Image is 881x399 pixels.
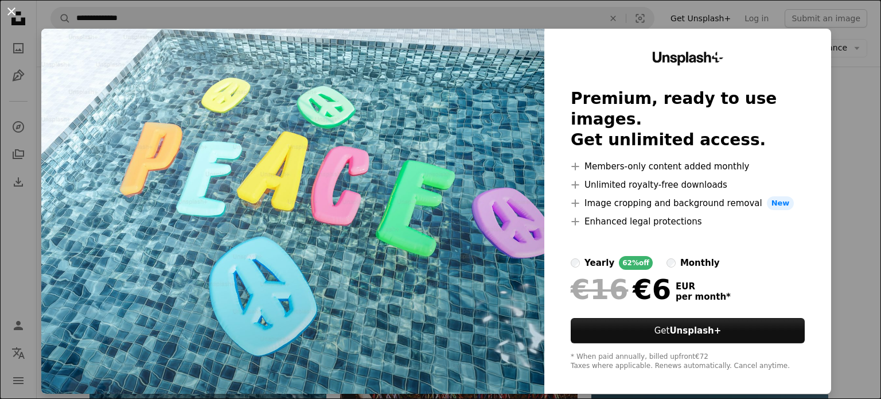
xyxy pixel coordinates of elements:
button: GetUnsplash+ [571,318,805,343]
div: €6 [571,274,671,304]
div: monthly [680,256,720,270]
span: EUR [676,281,731,292]
li: Image cropping and background removal [571,196,805,210]
div: yearly [584,256,614,270]
input: yearly62%off [571,258,580,268]
div: 62% off [619,256,653,270]
strong: Unsplash+ [669,326,721,336]
span: per month * [676,292,731,302]
input: monthly [666,258,676,268]
li: Enhanced legal protections [571,215,805,228]
span: New [767,196,794,210]
span: €16 [571,274,628,304]
li: Unlimited royalty-free downloads [571,178,805,192]
h2: Premium, ready to use images. Get unlimited access. [571,88,805,150]
li: Members-only content added monthly [571,160,805,173]
div: * When paid annually, billed upfront €72 Taxes where applicable. Renews automatically. Cancel any... [571,352,805,371]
